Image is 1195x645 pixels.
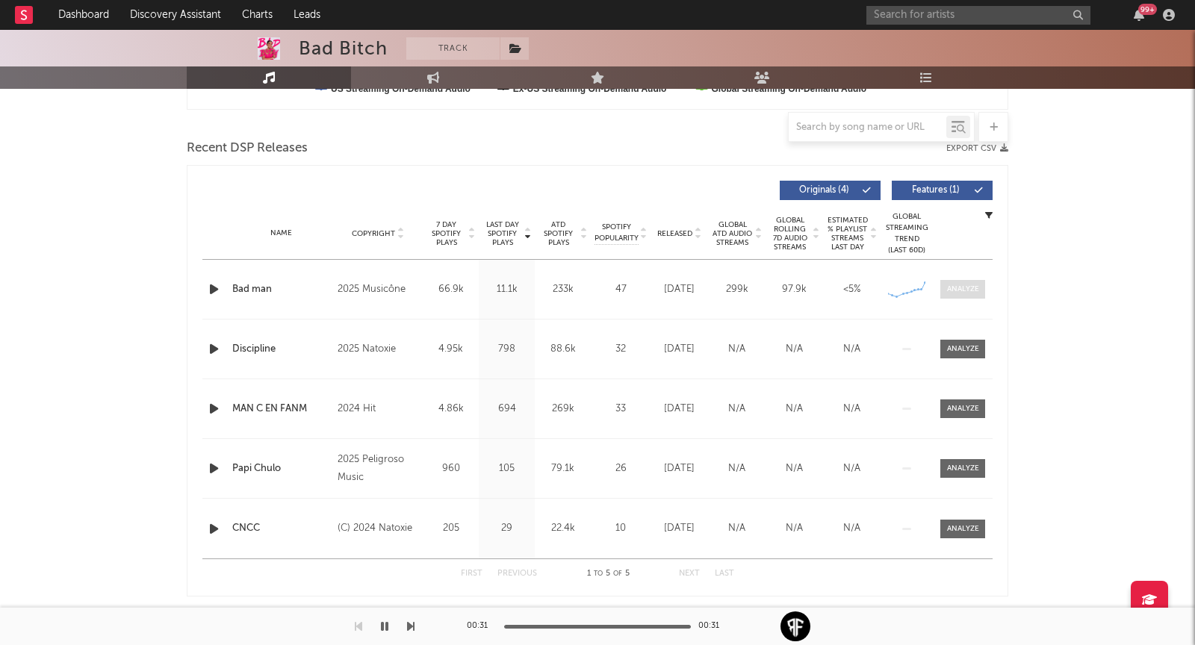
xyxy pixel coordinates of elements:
span: Spotify Popularity [595,222,639,244]
div: N/A [827,342,877,357]
span: Originals ( 4 ) [789,186,858,195]
a: Papi Chulo [232,461,330,476]
div: 269k [538,402,587,417]
div: 32 [595,342,647,357]
button: Originals(4) [780,181,881,200]
div: [DATE] [654,282,704,297]
div: (C) 2024 Natoxie [338,520,419,537]
div: 79.1k [538,461,587,476]
button: First [461,570,482,578]
span: Recent DSP Releases [187,140,308,158]
div: 66.9k [426,282,475,297]
span: Global Rolling 7D Audio Streams [769,216,810,252]
div: N/A [712,402,762,417]
div: 29 [482,521,531,536]
div: N/A [712,521,762,536]
span: ATD Spotify Plays [538,220,578,247]
div: [DATE] [654,342,704,357]
div: N/A [827,402,877,417]
div: 26 [595,461,647,476]
div: 233k [538,282,587,297]
a: Discipline [232,342,330,357]
div: 2025 Musicône [338,281,419,299]
div: 2025 Peligroso Music [338,451,419,487]
div: N/A [769,402,819,417]
span: Global ATD Audio Streams [712,220,753,247]
div: 97.9k [769,282,819,297]
div: [DATE] [654,402,704,417]
div: N/A [769,461,819,476]
div: 00:31 [467,617,497,635]
div: Global Streaming Trend (Last 60D) [884,211,929,256]
div: N/A [827,461,877,476]
div: 11.1k [482,282,531,297]
div: 10 [595,521,647,536]
div: 00:31 [698,617,728,635]
div: [DATE] [654,521,704,536]
div: 798 [482,342,531,357]
div: <5% [827,282,877,297]
span: 7 Day Spotify Plays [426,220,466,247]
div: 2024 Hit [338,400,419,418]
div: 22.4k [538,521,587,536]
div: [DATE] [654,461,704,476]
span: Copyright [352,229,395,238]
div: 205 [426,521,475,536]
text: Ex-US Streaming On-Demand Audio [513,84,667,94]
text: US Streaming On-Demand Audio [331,84,471,94]
button: Export CSV [946,144,1008,153]
input: Search by song name or URL [789,122,946,134]
div: N/A [769,521,819,536]
div: 105 [482,461,531,476]
span: Released [657,229,692,238]
button: Track [406,37,500,60]
a: CNCC [232,521,330,536]
div: 47 [595,282,647,297]
button: 99+ [1134,9,1144,21]
span: to [594,570,603,577]
div: 4.95k [426,342,475,357]
button: Last [715,570,734,578]
div: Name [232,228,330,239]
div: 88.6k [538,342,587,357]
span: Estimated % Playlist Streams Last Day [827,216,868,252]
button: Next [679,570,700,578]
span: Last Day Spotify Plays [482,220,522,247]
div: Bad Bitch [299,37,388,60]
div: 4.86k [426,402,475,417]
div: N/A [712,461,762,476]
a: Bad man [232,282,330,297]
div: 299k [712,282,762,297]
input: Search for artists [866,6,1090,25]
button: Features(1) [892,181,993,200]
a: MAN C EN FANM [232,402,330,417]
text: Global Streaming On-Demand Audio [712,84,867,94]
div: 1 5 5 [567,565,649,583]
div: 960 [426,461,475,476]
div: N/A [712,342,762,357]
span: of [613,570,622,577]
span: Features ( 1 ) [901,186,970,195]
div: 694 [482,402,531,417]
button: Previous [497,570,537,578]
div: 2025 Natoxie [338,340,419,358]
div: 99 + [1138,4,1157,15]
div: 33 [595,402,647,417]
div: N/A [769,342,819,357]
div: N/A [827,521,877,536]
